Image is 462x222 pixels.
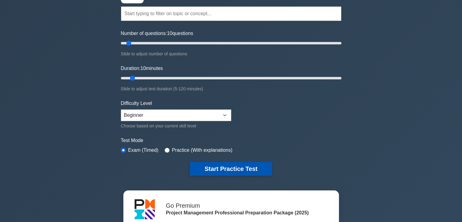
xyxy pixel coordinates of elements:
span: 10 [167,31,173,36]
div: Slide to adjust test duration (5-120 minutes) [121,85,341,92]
div: Choose based on your current skill level [121,122,231,130]
label: Practice (With explanations) [172,147,232,154]
label: Exam (Timed) [128,147,159,154]
label: Difficulty Level [121,100,152,107]
div: Slide to adjust number of questions [121,50,341,57]
label: Number of questions: questions [121,30,193,37]
input: Start typing to filter on topic or concept... [121,6,341,21]
span: 10 [140,66,146,71]
label: Duration: minutes [121,65,163,72]
button: Start Practice Test [190,162,272,176]
label: Test Mode [121,137,341,144]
